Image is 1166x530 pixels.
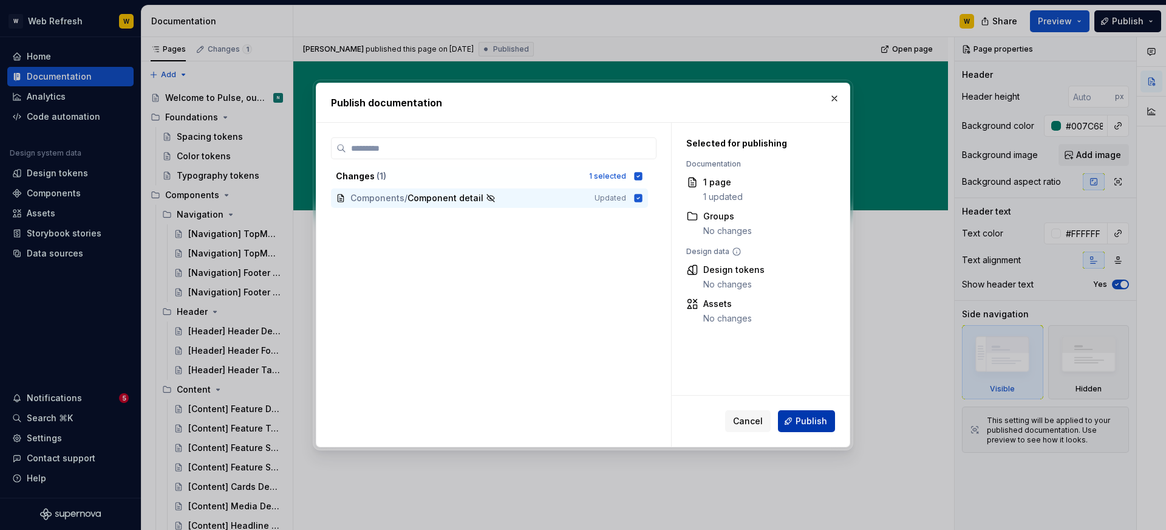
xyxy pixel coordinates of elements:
div: No changes [703,278,765,291]
span: Cancel [733,415,763,427]
div: 1 updated [703,191,743,203]
div: Design tokens [703,264,765,276]
div: 1 page [703,176,743,188]
div: Changes [336,170,582,182]
h2: Publish documentation [331,95,835,110]
div: Assets [703,298,752,310]
div: Documentation [686,159,829,169]
div: Selected for publishing [686,137,829,150]
div: Design data [686,247,829,256]
span: Components [350,192,404,204]
span: Component detail [407,192,483,204]
span: ( 1 ) [377,171,386,181]
div: 1 selected [589,171,626,181]
div: No changes [703,225,752,237]
div: No changes [703,312,752,325]
button: Publish [778,410,835,432]
span: Publish [796,415,827,427]
button: Cancel [725,410,771,432]
span: / [404,192,407,204]
div: Groups [703,210,752,222]
span: Updated [595,193,626,203]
